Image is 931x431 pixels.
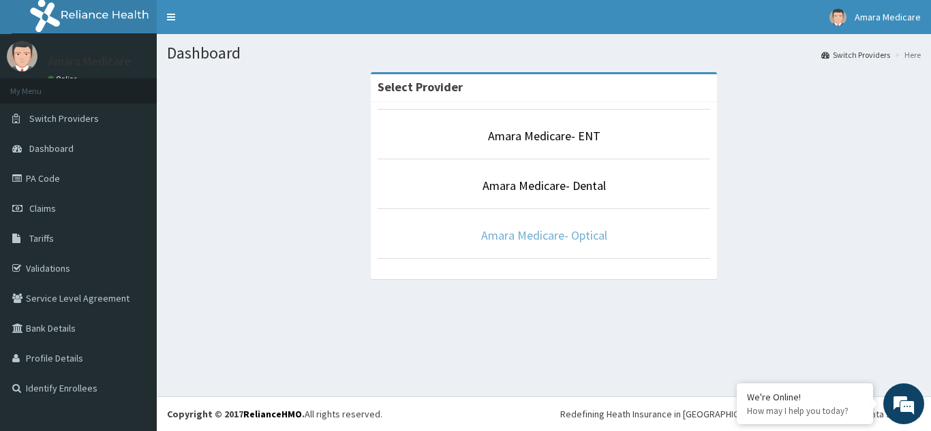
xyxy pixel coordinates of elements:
div: Chat with us now [71,76,229,94]
img: User Image [829,9,846,26]
span: Dashboard [29,142,74,155]
a: Online [48,74,80,84]
p: How may I help you today? [747,405,863,417]
span: Claims [29,202,56,214]
textarea: Type your message and hit 'Enter' [7,287,260,334]
img: User Image [7,41,37,71]
a: Amara Medicare- ENT [488,128,600,144]
h1: Dashboard [167,44,921,62]
strong: Copyright © 2017 . [167,408,305,420]
a: Amara Medicare- Optical [481,227,607,243]
span: We're online! [79,129,188,266]
span: Amara Medicare [855,11,921,23]
strong: Select Provider [378,79,463,95]
li: Here [891,49,921,61]
span: Tariffs [29,232,54,244]
img: d_794563401_company_1708531726252_794563401 [25,68,55,102]
a: Amara Medicare- Dental [483,178,606,193]
div: We're Online! [747,391,863,403]
a: RelianceHMO [243,408,302,420]
div: Minimize live chat window [224,7,256,39]
div: Redefining Heath Insurance in [GEOGRAPHIC_DATA] using Telemedicine and Data Science! [560,407,921,421]
span: Switch Providers [29,112,99,125]
footer: All rights reserved. [157,396,931,431]
p: Amara Medicare [48,55,131,67]
a: Switch Providers [821,49,890,61]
